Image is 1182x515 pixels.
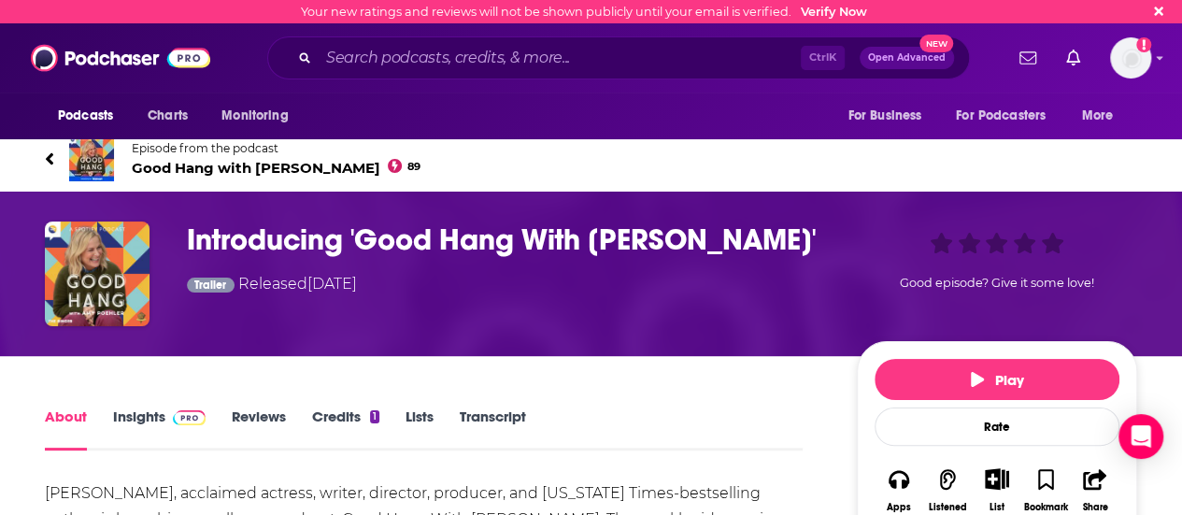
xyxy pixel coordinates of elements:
span: Good Hang with [PERSON_NAME] [132,159,420,177]
span: For Podcasters [956,103,1046,129]
input: Search podcasts, credits, & more... [319,43,801,73]
svg: Email not verified [1136,37,1151,52]
button: open menu [944,98,1073,134]
a: Verify Now [801,5,867,19]
button: open menu [208,98,312,134]
span: 89 [407,163,420,171]
img: Podchaser Pro [173,410,206,425]
h1: Introducing 'Good Hang With Amy Poehler' [187,222,827,258]
div: Apps [887,502,911,513]
img: Good Hang with Amy Poehler [69,136,114,181]
div: Open Intercom Messenger [1118,414,1163,459]
div: Bookmark [1024,502,1068,513]
div: Listened [929,502,967,513]
a: Show notifications dropdown [1059,42,1088,74]
button: Show More Button [977,468,1016,489]
img: User Profile [1110,37,1151,79]
span: Logged in as jbarbour [1110,37,1151,79]
span: Play [971,371,1024,389]
a: Reviews [232,408,286,451]
a: Show notifications dropdown [1012,42,1044,74]
a: InsightsPodchaser Pro [113,408,206,451]
button: open menu [1069,98,1137,134]
button: Open AdvancedNew [860,47,954,69]
button: Play [875,359,1119,400]
a: Transcript [460,408,526,451]
span: Open Advanced [868,53,946,63]
span: Charts [148,103,188,129]
div: Your new ratings and reviews will not be shown publicly until your email is verified. [301,5,867,19]
div: Search podcasts, credits, & more... [267,36,970,79]
span: Episode from the podcast [132,141,420,155]
a: Charts [135,98,199,134]
a: Good Hang with Amy PoehlerEpisode from the podcastGood Hang with [PERSON_NAME]89 [45,136,1137,181]
span: New [919,35,953,52]
a: Lists [406,408,434,451]
span: Podcasts [58,103,113,129]
button: open menu [834,98,945,134]
span: More [1082,103,1114,129]
img: Podchaser - Follow, Share and Rate Podcasts [31,40,210,76]
div: List [990,501,1004,513]
span: For Business [847,103,921,129]
button: open menu [45,98,137,134]
div: Rate [875,408,1119,446]
img: Introducing 'Good Hang With Amy Poehler' [45,222,150,326]
div: Share [1082,502,1107,513]
a: About [45,408,87,451]
span: Trailer [194,279,226,291]
div: 1 [370,410,379,423]
a: Credits1 [312,408,379,451]
span: Monitoring [221,103,288,129]
div: Released [DATE] [187,273,357,298]
span: Ctrl K [801,46,845,70]
span: Good episode? Give it some love! [900,276,1094,290]
button: Show profile menu [1110,37,1151,79]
